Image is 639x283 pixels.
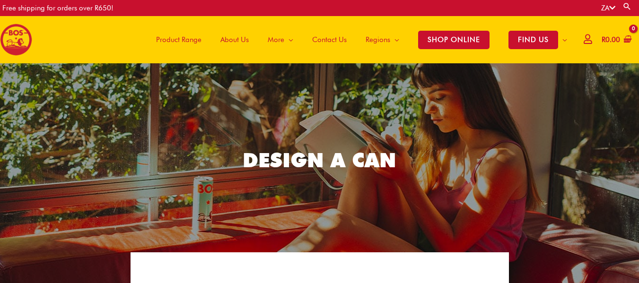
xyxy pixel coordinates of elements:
span: FIND US [508,31,558,49]
span: More [268,26,284,54]
a: Regions [356,16,409,63]
a: Contact Us [303,16,356,63]
span: SHOP ONLINE [418,31,490,49]
a: More [258,16,303,63]
a: ZA [601,4,615,12]
h2: Design A Can [183,147,457,173]
span: Contact Us [312,26,347,54]
a: About Us [211,16,258,63]
a: Product Range [147,16,211,63]
span: Regions [366,26,390,54]
span: R [602,35,605,44]
a: Search button [622,2,632,11]
span: About Us [220,26,249,54]
a: View Shopping Cart, empty [600,29,632,51]
a: SHOP ONLINE [409,16,499,63]
nav: Site Navigation [140,16,577,63]
span: Product Range [156,26,201,54]
bdi: 0.00 [602,35,620,44]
